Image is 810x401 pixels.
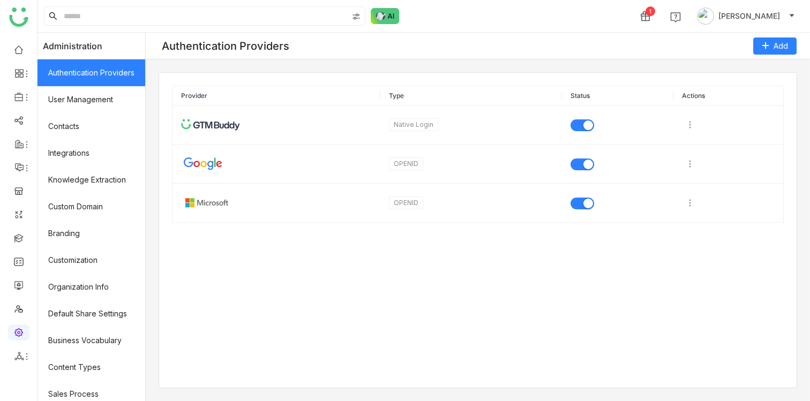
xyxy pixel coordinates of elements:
button: Add [753,37,797,55]
div: OPENID [389,196,423,210]
img: more.svg [685,119,695,130]
a: Custom Domain [37,193,145,220]
div: 1 [646,6,655,16]
img: help.svg [670,12,681,22]
img: logo [9,7,28,27]
a: Contacts [37,113,145,140]
span: [PERSON_NAME] [718,10,780,22]
th: Status [562,86,673,105]
a: Integrations [37,140,145,167]
th: Type [380,86,562,105]
div: Native Login [389,118,438,132]
span: Add [774,40,788,52]
a: User Management [37,86,145,113]
a: Business Vocabulary [37,327,145,354]
img: provider-gtm-buddy.svg [181,114,240,135]
div: OPENID [389,157,423,171]
th: Provider [172,86,380,105]
span: Authentication Providers [162,40,289,52]
a: Branding [37,220,145,247]
a: Knowledge Extraction [37,167,145,193]
a: Organization Info [37,274,145,300]
img: provider-google.svg [181,153,232,175]
button: [PERSON_NAME] [695,7,797,25]
img: avatar [697,7,714,25]
a: Customization [37,247,145,274]
img: more.svg [685,198,695,208]
img: ask-buddy-normal.svg [371,8,400,24]
a: Default Share Settings [37,300,145,327]
img: provider-microsoft.svg [181,192,232,214]
img: more.svg [685,158,695,169]
a: Authentication Providers [37,59,145,86]
a: Content Types [37,354,145,381]
img: search-type.svg [352,12,361,21]
th: Actions [673,86,783,105]
span: Administration [43,33,102,59]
